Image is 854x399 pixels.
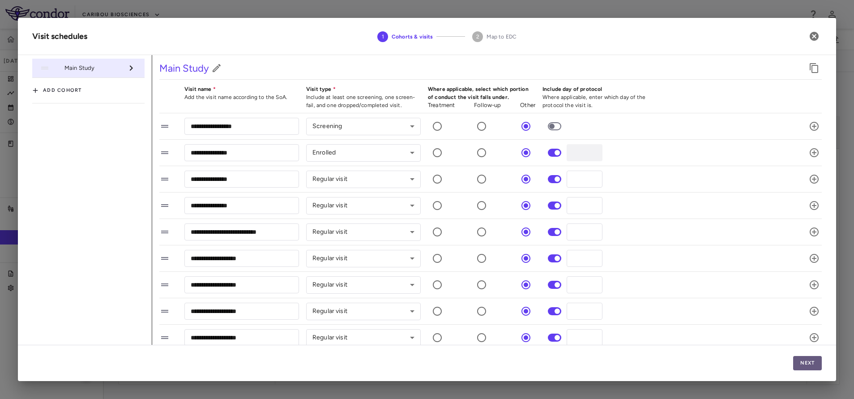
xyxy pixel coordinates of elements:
div: Visit schedules [32,30,87,43]
span: Main Study [64,64,123,72]
div: Regular visit [306,171,421,188]
p: Visit type [306,85,421,93]
div: Regular visit [306,197,421,215]
div: Regular visit [306,276,421,294]
div: Regular visit [306,329,421,347]
div: Regular visit [306,250,421,267]
p: Visit name [184,85,299,93]
span: Add the visit name according to the SoA. [184,94,287,100]
div: Screening [306,118,421,135]
p: Treatment [428,101,455,109]
span: Where applicable, enter which day of the protocol the visit is. [542,94,645,108]
p: Include day of protocol [542,85,657,93]
button: Next [793,356,822,370]
p: Where applicable, select which portion of conduct the visit falls under. [428,85,535,101]
div: Regular visit [306,223,421,241]
h5: Main Study [159,61,209,76]
div: Regular visit [306,303,421,320]
text: 1 [382,34,384,40]
button: Add cohort [32,83,82,98]
span: Cohorts & visits [392,33,433,41]
span: Include at least one screening, one screen-fail, and one dropped/completed visit. [306,94,415,108]
p: Follow-up [474,101,501,109]
button: Cohorts & visits [370,21,440,53]
p: Other [520,101,535,109]
div: Enrolled [306,144,421,162]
